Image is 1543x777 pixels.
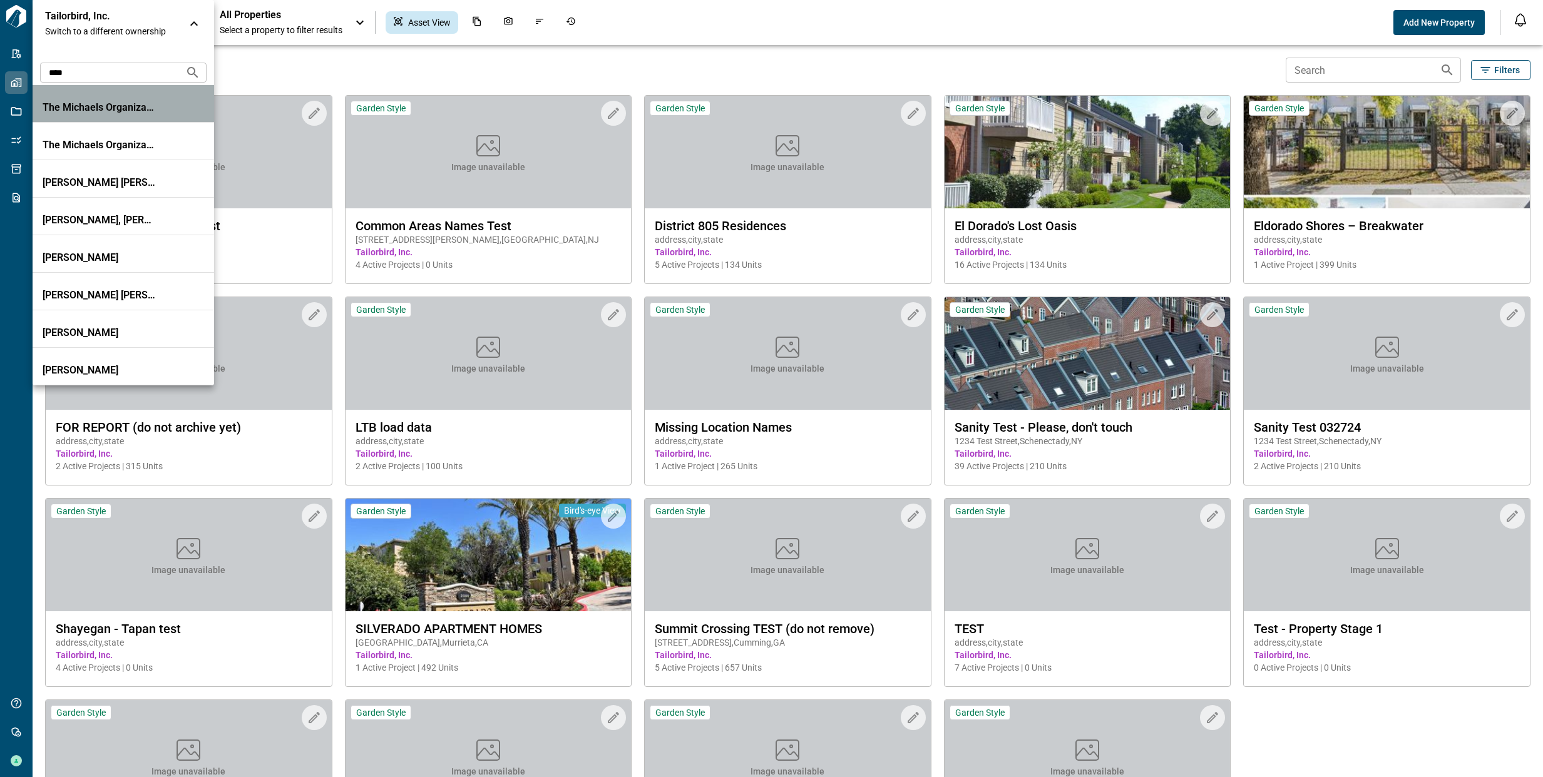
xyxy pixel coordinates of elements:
[43,251,155,264] p: [PERSON_NAME]
[45,10,158,23] p: Tailorbird, Inc.
[43,364,155,377] p: [PERSON_NAME]
[45,25,177,38] span: Switch to a different ownership
[43,289,155,302] p: [PERSON_NAME] [PERSON_NAME]
[43,327,155,339] p: [PERSON_NAME]
[180,60,205,85] button: Search organizations
[43,176,155,189] p: [PERSON_NAME] [PERSON_NAME] II LLC
[43,101,155,114] p: The Michaels Organization
[43,214,155,226] p: [PERSON_NAME], [PERSON_NAME]
[43,139,155,151] p: The Michaels Organization - Military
